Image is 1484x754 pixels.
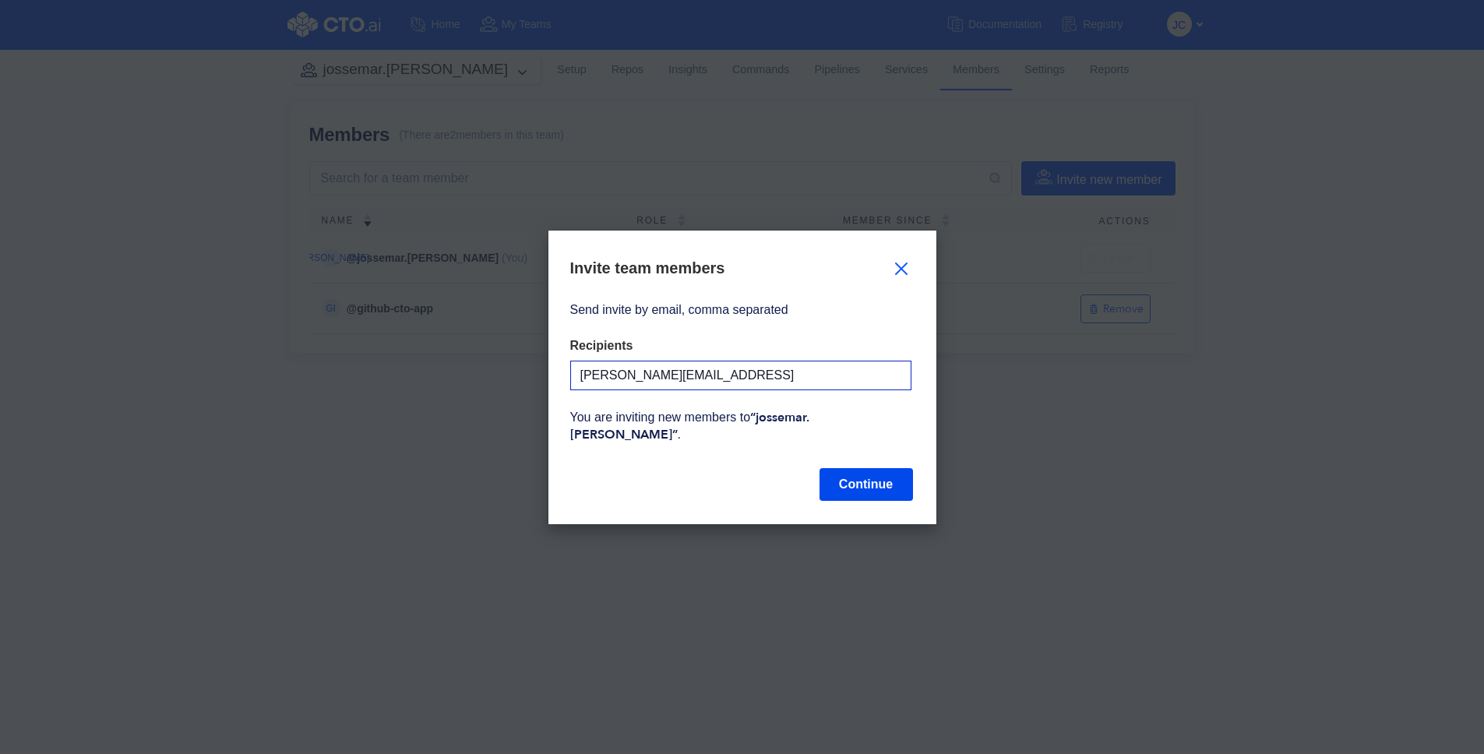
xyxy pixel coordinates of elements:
[570,361,911,390] input: Invite someone, invite someone else
[570,337,911,354] div: Recipients
[820,468,913,501] button: Continue
[570,301,788,319] label: Send invite by email, comma separated
[570,258,725,279] div: Invite team members
[570,409,911,443] label: You are inviting new members to .
[570,409,810,443] strong: “ jossemar.[PERSON_NAME] ”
